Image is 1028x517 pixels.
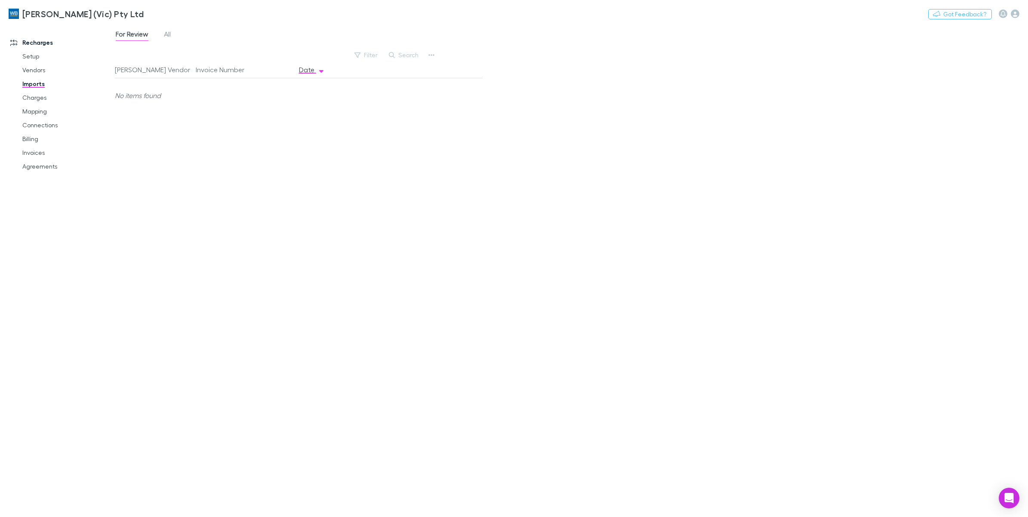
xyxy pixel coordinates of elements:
button: Got Feedback? [928,9,992,19]
div: No items found [115,78,476,113]
a: Charges [14,91,121,105]
a: [PERSON_NAME] (Vic) Pty Ltd [3,3,149,24]
button: [PERSON_NAME] Vendor [115,61,200,78]
a: Agreements [14,160,121,173]
span: For Review [116,30,148,41]
a: Setup [14,49,121,63]
h3: [PERSON_NAME] (Vic) Pty Ltd [22,9,144,19]
span: All [164,30,171,41]
button: Search [385,50,424,60]
a: Recharges [2,36,121,49]
a: Connections [14,118,121,132]
img: William Buck (Vic) Pty Ltd's Logo [9,9,19,19]
a: Billing [14,132,121,146]
a: Invoices [14,146,121,160]
a: Imports [14,77,121,91]
div: Open Intercom Messenger [999,488,1019,508]
a: Vendors [14,63,121,77]
button: Date [299,61,325,78]
button: Invoice Number [196,61,255,78]
a: Mapping [14,105,121,118]
button: Filter [350,50,383,60]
